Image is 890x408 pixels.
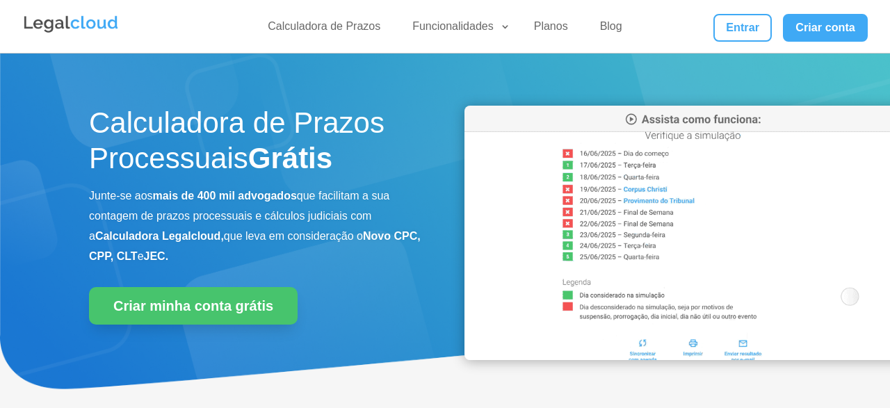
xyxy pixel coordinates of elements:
[89,287,298,325] a: Criar minha conta grátis
[592,19,631,40] a: Blog
[259,19,389,40] a: Calculadora de Prazos
[22,14,120,35] img: Legalcloud Logo
[89,230,421,262] b: Novo CPC, CPP, CLT
[153,190,297,202] b: mais de 400 mil advogados
[144,250,169,262] b: JEC.
[22,25,120,37] a: Logo da Legalcloud
[404,19,510,40] a: Funcionalidades
[95,230,224,242] b: Calculadora Legalcloud,
[783,14,868,42] a: Criar conta
[89,106,426,183] h1: Calculadora de Prazos Processuais
[248,142,332,174] strong: Grátis
[713,14,772,42] a: Entrar
[89,186,426,266] p: Junte-se aos que facilitam a sua contagem de prazos processuais e cálculos judiciais com a que le...
[526,19,576,40] a: Planos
